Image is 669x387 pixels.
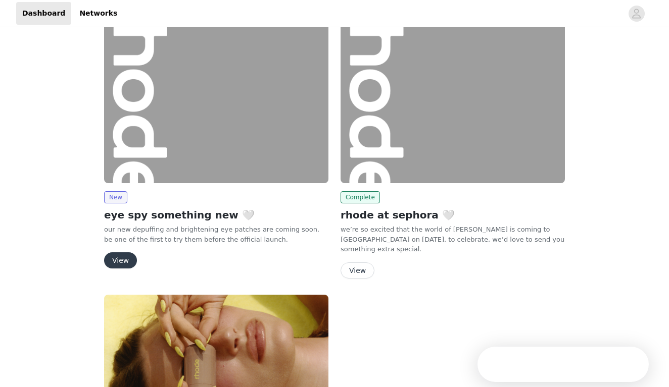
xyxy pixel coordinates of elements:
[104,191,127,203] span: New
[341,225,565,254] p: we’re so excited that the world of [PERSON_NAME] is coming to [GEOGRAPHIC_DATA] on [DATE]. to cel...
[104,252,137,268] button: View
[104,225,328,244] p: our new depuffing and brightening eye patches are coming soon. be one of the first to try them be...
[104,15,328,183] img: rhode skin
[619,353,644,377] iframe: Intercom live chat
[16,2,71,25] a: Dashboard
[341,267,374,274] a: View
[341,262,374,279] button: View
[104,207,328,223] h2: eye spy something new 🤍
[341,15,565,183] img: rhode skin
[341,207,565,223] h2: rhode at sephora 🤍
[341,191,380,203] span: Complete
[104,257,137,264] a: View
[477,347,649,382] iframe: Intercom live chat discovery launcher
[73,2,123,25] a: Networks
[632,6,641,22] div: avatar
